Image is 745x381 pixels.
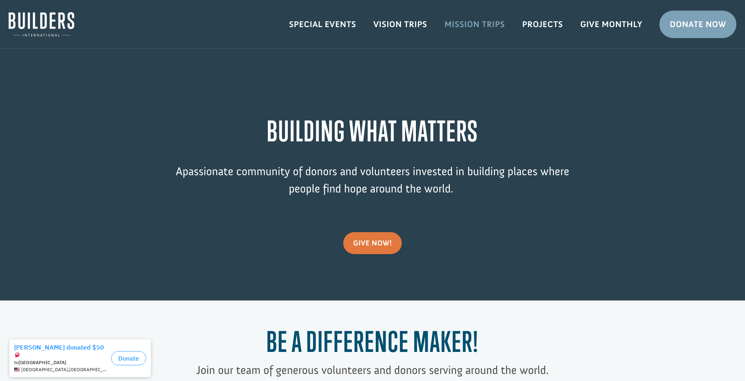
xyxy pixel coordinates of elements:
[571,13,651,36] a: Give Monthly
[343,232,402,254] a: give now!
[280,13,365,36] a: Special Events
[196,363,549,377] span: Join our team of generous volunteers and donors serving around the world.
[161,325,585,362] h1: Be a Difference Maker!
[161,115,585,151] h1: BUILDING WHAT MATTERS
[365,13,436,36] a: Vision Trips
[161,163,585,209] p: passionate community of donors and volunteers invested in building places where people find hope ...
[659,11,736,38] a: Donate Now
[14,8,108,24] div: [PERSON_NAME] donated $50
[514,13,572,36] a: Projects
[176,164,182,178] span: A
[111,16,146,30] button: Donate
[14,24,108,30] div: to
[14,31,20,37] img: US.png
[18,24,66,30] strong: [GEOGRAPHIC_DATA]
[21,31,108,37] span: [GEOGRAPHIC_DATA] , [GEOGRAPHIC_DATA]
[9,12,74,37] img: Builders International
[14,16,20,23] img: emoji balloon
[436,13,514,36] a: Mission Trips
